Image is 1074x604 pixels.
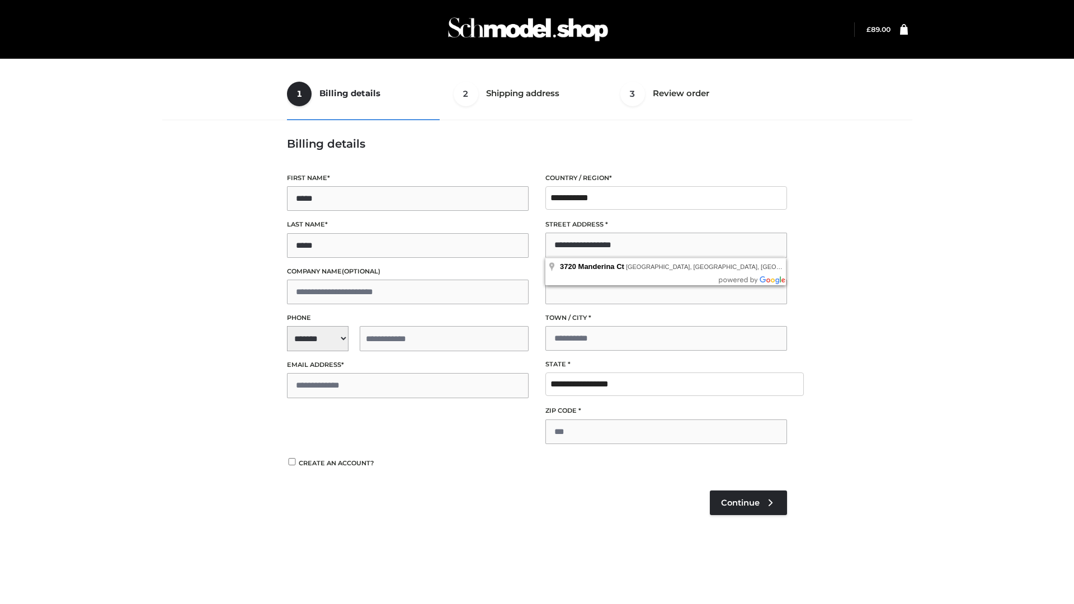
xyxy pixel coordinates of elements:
[342,267,380,275] span: (optional)
[866,25,871,34] span: £
[287,458,297,465] input: Create an account?
[287,137,787,150] h3: Billing details
[287,173,529,183] label: First name
[545,359,787,370] label: State
[721,498,760,508] span: Continue
[545,173,787,183] label: Country / Region
[444,7,612,51] img: Schmodel Admin 964
[287,360,529,370] label: Email address
[287,219,529,230] label: Last name
[299,459,374,467] span: Create an account?
[545,219,787,230] label: Street address
[287,313,529,323] label: Phone
[578,262,624,271] span: Manderina Ct
[287,266,529,277] label: Company name
[866,25,891,34] a: £89.00
[545,313,787,323] label: Town / City
[545,405,787,416] label: ZIP Code
[866,25,891,34] bdi: 89.00
[560,262,576,271] span: 3720
[710,490,787,515] a: Continue
[626,263,825,270] span: [GEOGRAPHIC_DATA], [GEOGRAPHIC_DATA], [GEOGRAPHIC_DATA]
